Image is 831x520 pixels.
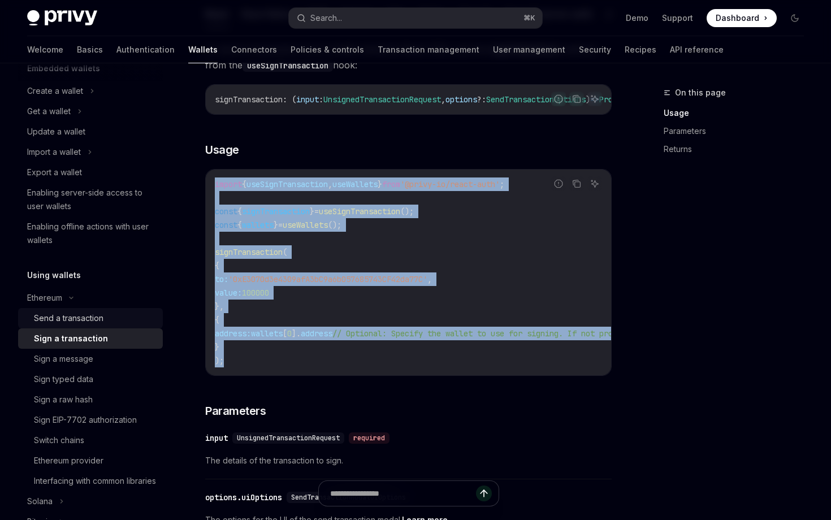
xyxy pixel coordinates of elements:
div: Ethereum provider [34,454,103,467]
div: Import a wallet [27,145,81,159]
a: Send a transaction [18,308,163,328]
a: Dashboard [707,9,777,27]
span: : [319,94,323,105]
span: , [441,94,445,105]
a: Sign a message [18,349,163,369]
span: const [215,220,237,230]
span: signTransaction [215,247,283,257]
button: Send message [476,486,492,501]
h5: Using wallets [27,268,81,282]
div: Interfacing with common libraries [34,474,156,488]
a: Returns [664,140,813,158]
div: Ethereum [27,291,62,305]
div: Sign typed data [34,372,93,386]
a: Basics [77,36,103,63]
a: Update a wallet [18,122,163,142]
span: signTransaction [215,94,283,105]
button: Copy the contents from the code block [569,176,584,191]
a: Ethereum provider [18,450,163,471]
span: to: [215,274,228,284]
a: Sign a raw hash [18,389,163,410]
span: ) [586,94,590,105]
button: Report incorrect code [551,176,566,191]
button: Ask AI [587,92,602,106]
span: = [278,220,283,230]
span: , [328,179,332,189]
span: address: [215,328,251,339]
div: Sign a raw hash [34,393,93,406]
span: : ( [283,94,296,105]
div: Enabling offline actions with user wallets [27,220,156,247]
span: { [237,206,242,216]
a: Export a wallet [18,162,163,183]
span: UnsignedTransactionRequest [323,94,441,105]
button: Search...⌘K [289,8,542,28]
div: Search... [310,11,342,25]
div: Solana [27,495,53,508]
span: ; [500,179,504,189]
span: address [301,328,332,339]
span: } [274,220,278,230]
a: Support [662,12,693,24]
a: Sign typed data [18,369,163,389]
span: SendTransactionOptions [486,94,586,105]
span: // Optional: Specify the wallet to use for signing. If not provided, the first wallet will be used. [332,328,780,339]
div: required [349,432,389,444]
span: 100000 [242,288,269,298]
span: [ [283,328,287,339]
span: '0xE3070d3e4309afA3bC9a6b057685743CF42da77C' [228,274,427,284]
button: Copy the contents from the code block [569,92,584,106]
div: Enabling server-side access to user wallets [27,186,156,213]
span: } [378,179,382,189]
span: import [215,179,242,189]
button: Ask AI [587,176,602,191]
div: Create a wallet [27,84,83,98]
span: Dashboard [716,12,759,24]
span: (); [328,220,341,230]
span: } [310,206,314,216]
span: useSignTransaction [246,179,328,189]
a: Connectors [231,36,277,63]
span: UnsignedTransactionRequest [237,434,340,443]
a: Sign EIP-7702 authorization [18,410,163,430]
span: useSignTransaction [319,206,400,216]
span: 0 [287,328,292,339]
span: '@privy-io/react-auth' [400,179,500,189]
a: Parameters [664,122,813,140]
span: Usage [205,142,239,158]
span: ); [215,356,224,366]
span: , [427,274,432,284]
span: ?: [477,94,486,105]
a: Demo [626,12,648,24]
span: useWallets [332,179,378,189]
span: wallets [251,328,283,339]
div: input [205,432,228,444]
a: Sign a transaction [18,328,163,349]
span: wallets [242,220,274,230]
span: value: [215,288,242,298]
button: Report incorrect code [551,92,566,106]
span: ⌘ K [523,14,535,23]
div: Sign EIP-7702 authorization [34,413,137,427]
span: { [237,220,242,230]
a: Interfacing with common libraries [18,471,163,491]
div: Send a transaction [34,311,103,325]
a: Welcome [27,36,63,63]
span: input [296,94,319,105]
span: } [215,342,219,352]
span: { [215,315,219,325]
a: Recipes [625,36,656,63]
span: options [445,94,477,105]
a: Switch chains [18,430,163,450]
a: Wallets [188,36,218,63]
span: On this page [675,86,726,99]
div: Switch chains [34,434,84,447]
a: Transaction management [378,36,479,63]
span: signTransaction [242,206,310,216]
span: { [215,261,219,271]
span: { [242,179,246,189]
span: useWallets [283,220,328,230]
button: Toggle dark mode [786,9,804,27]
div: Export a wallet [27,166,82,179]
span: (); [400,206,414,216]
